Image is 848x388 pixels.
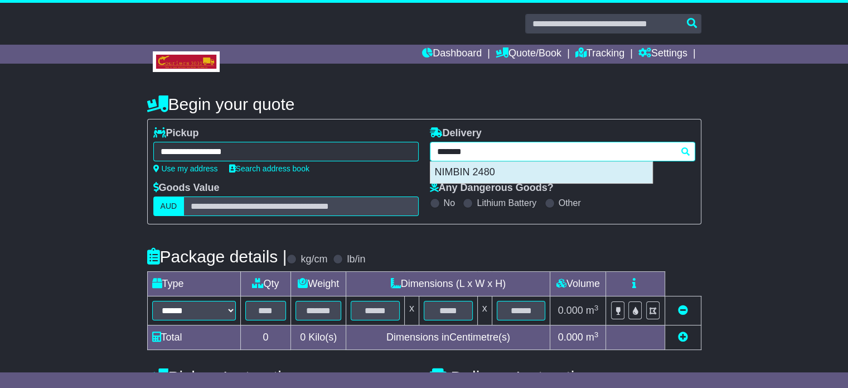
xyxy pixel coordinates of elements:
[422,45,482,64] a: Dashboard
[678,305,688,316] a: Remove this item
[430,142,695,161] typeahead: Please provide city
[346,272,550,296] td: Dimensions (L x W x H)
[586,305,599,316] span: m
[153,197,185,216] label: AUD
[404,296,419,325] td: x
[291,272,346,296] td: Weight
[147,247,287,266] h4: Package details |
[240,272,291,296] td: Qty
[147,325,240,350] td: Total
[147,368,419,386] h4: Pickup Instructions
[430,127,482,140] label: Delivery
[550,272,606,296] td: Volume
[558,332,583,343] span: 0.000
[346,325,550,350] td: Dimensions in Centimetre(s)
[638,45,687,64] a: Settings
[558,305,583,316] span: 0.000
[594,330,599,339] sup: 3
[477,296,492,325] td: x
[575,45,624,64] a: Tracking
[586,332,599,343] span: m
[477,198,536,208] label: Lithium Battery
[301,253,327,266] label: kg/cm
[147,272,240,296] td: Type
[300,332,306,343] span: 0
[559,198,581,208] label: Other
[153,127,199,140] label: Pickup
[594,304,599,312] sup: 3
[153,164,218,173] a: Use my address
[153,182,220,194] label: Goods Value
[240,325,291,350] td: 0
[229,164,309,173] a: Search address book
[147,95,701,113] h4: Begin your quote
[678,332,688,343] a: Add new item
[496,45,561,64] a: Quote/Book
[430,162,652,183] div: NIMBIN 2480
[347,253,365,266] label: lb/in
[430,182,554,194] label: Any Dangerous Goods?
[291,325,346,350] td: Kilo(s)
[444,198,455,208] label: No
[430,368,701,386] h4: Delivery Instructions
